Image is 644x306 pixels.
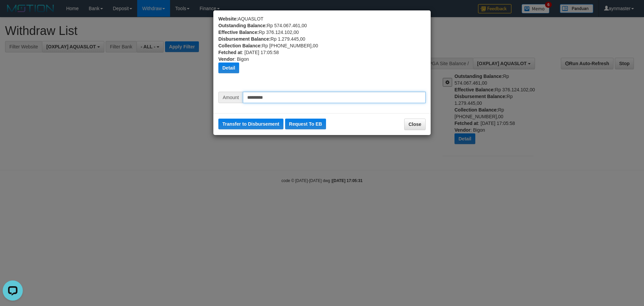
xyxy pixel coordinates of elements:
[218,15,426,92] div: AQUASLOT Rp 574.067.461,00 Rp 376.124.102,00 Rp 1.279.445,00 Rp [PHONE_NUMBER],00 : [DATE] 17:05:...
[218,23,267,28] b: Outstanding Balance:
[218,16,238,21] b: Website:
[218,36,271,42] b: Disbursement Balance:
[218,92,243,103] span: Amount
[404,119,426,130] button: Close
[218,56,234,62] b: Vendor
[285,119,326,129] button: Request To EB
[218,62,239,73] button: Detail
[218,30,259,35] b: Effective Balance:
[3,3,23,23] button: Open LiveChat chat widget
[218,119,283,129] button: Transfer to Disbursement
[218,43,262,48] b: Collection Balance:
[218,50,242,55] b: Fetched at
